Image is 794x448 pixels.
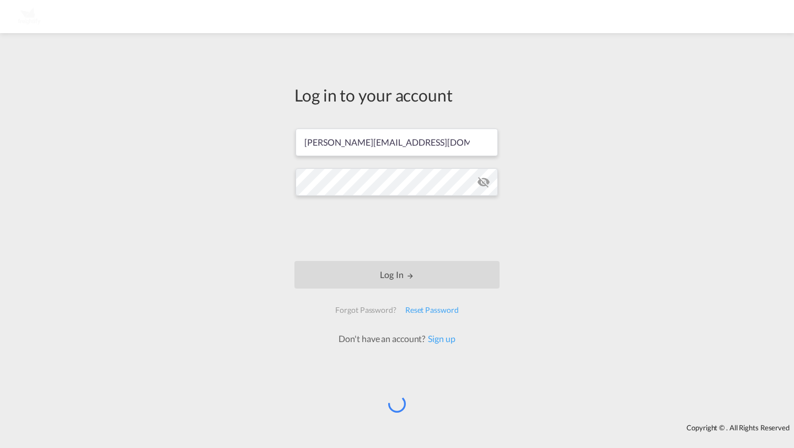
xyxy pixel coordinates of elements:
[313,207,481,250] iframe: reCAPTCHA
[294,261,500,289] button: LOGIN
[296,129,498,156] input: Enter email/phone number
[294,83,500,106] div: Log in to your account
[331,300,400,320] div: Forgot Password?
[326,333,467,345] div: Don't have an account?
[17,4,41,29] img: 3d225a30cc1e11efa36889090031b57f.png
[425,333,455,344] a: Sign up
[401,300,463,320] div: Reset Password
[477,175,490,189] md-icon: icon-eye-off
